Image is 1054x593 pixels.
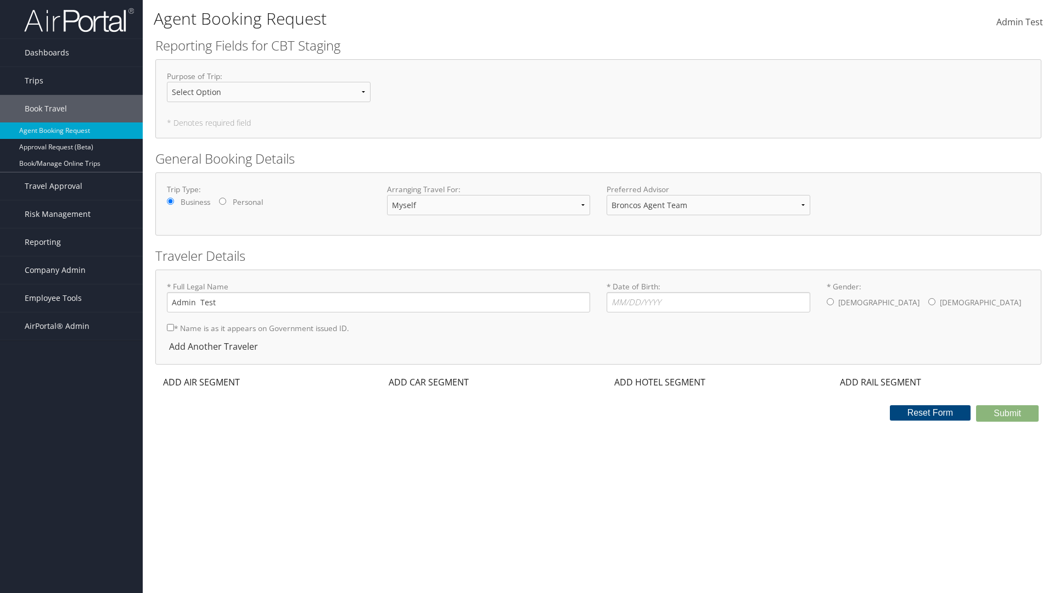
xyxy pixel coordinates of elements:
[155,149,1041,168] h2: General Booking Details
[155,36,1041,55] h2: Reporting Fields for CBT Staging
[25,95,67,122] span: Book Travel
[181,197,210,208] label: Business
[940,292,1021,313] label: [DEMOGRAPHIC_DATA]
[155,376,245,389] div: ADD AIR SEGMENT
[838,292,920,313] label: [DEMOGRAPHIC_DATA]
[233,197,263,208] label: Personal
[387,184,591,195] label: Arranging Travel For:
[167,281,590,312] label: * Full Legal Name
[996,5,1043,40] a: Admin Test
[25,172,82,200] span: Travel Approval
[996,16,1043,28] span: Admin Test
[154,7,747,30] h1: Agent Booking Request
[167,340,263,353] div: Add Another Traveler
[25,228,61,256] span: Reporting
[24,7,134,33] img: airportal-logo.png
[890,405,971,421] button: Reset Form
[167,318,349,338] label: * Name is as it appears on Government issued ID.
[832,376,927,389] div: ADD RAIL SEGMENT
[167,292,590,312] input: * Full Legal Name
[607,281,810,312] label: * Date of Birth:
[167,71,371,111] label: Purpose of Trip :
[167,184,371,195] label: Trip Type:
[25,39,69,66] span: Dashboards
[381,376,474,389] div: ADD CAR SEGMENT
[25,312,89,340] span: AirPortal® Admin
[155,247,1041,265] h2: Traveler Details
[607,292,810,312] input: * Date of Birth:
[25,67,43,94] span: Trips
[928,298,935,305] input: * Gender:[DEMOGRAPHIC_DATA][DEMOGRAPHIC_DATA]
[25,256,86,284] span: Company Admin
[167,82,371,102] select: Purpose of Trip:
[827,281,1030,314] label: * Gender:
[25,200,91,228] span: Risk Management
[167,324,174,331] input: * Name is as it appears on Government issued ID.
[607,376,711,389] div: ADD HOTEL SEGMENT
[167,119,1030,127] h5: * Denotes required field
[25,284,82,312] span: Employee Tools
[827,298,834,305] input: * Gender:[DEMOGRAPHIC_DATA][DEMOGRAPHIC_DATA]
[976,405,1039,422] button: Submit
[607,184,810,195] label: Preferred Advisor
